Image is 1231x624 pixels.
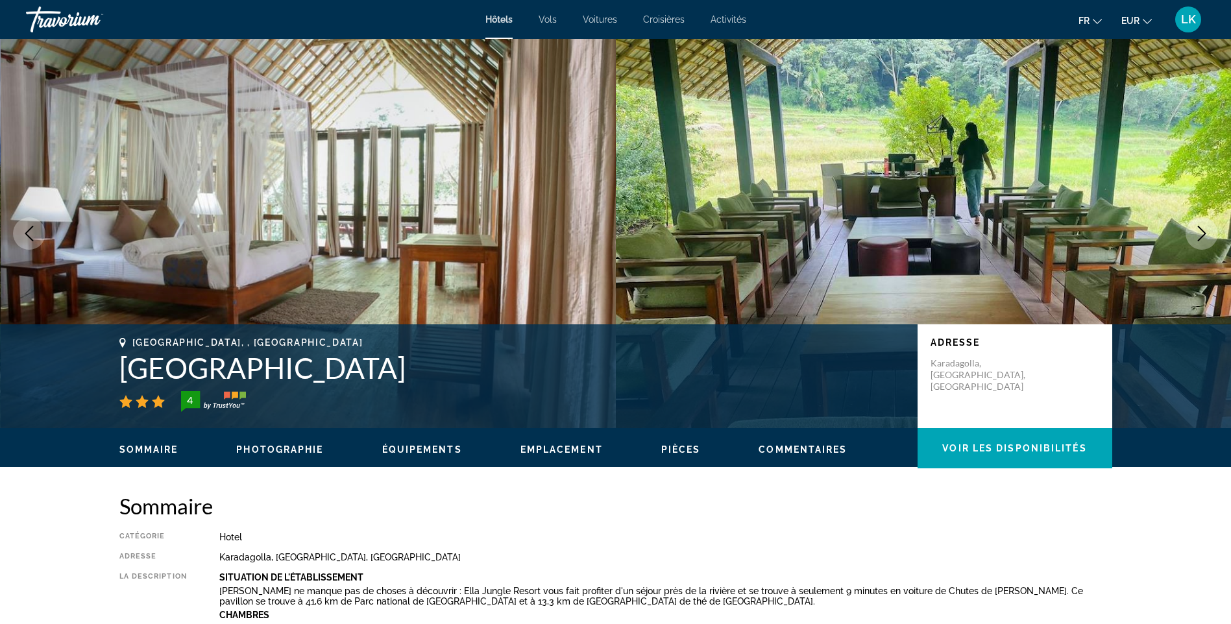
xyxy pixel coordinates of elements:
a: Activités [711,14,746,25]
button: Emplacement [520,444,603,455]
div: Karadagolla, [GEOGRAPHIC_DATA], [GEOGRAPHIC_DATA] [219,552,1112,562]
b: Situation De L'établissement [219,572,363,582]
button: Photographie [236,444,323,455]
div: Hotel [219,532,1112,542]
span: EUR [1121,16,1140,26]
a: Travorium [26,3,156,36]
a: Vols [539,14,557,25]
img: trustyou-badge-hor.svg [181,391,246,412]
button: Change language [1079,11,1102,30]
div: Adresse [119,552,187,562]
b: Chambres [219,610,269,620]
button: Previous image [13,217,45,250]
div: 4 [177,392,203,408]
a: Voitures [583,14,617,25]
button: Commentaires [759,444,847,455]
button: User Menu [1171,6,1205,33]
button: Change currency [1121,11,1152,30]
span: Voir les disponibilités [942,443,1086,453]
a: Croisières [643,14,685,25]
button: Sommaire [119,444,178,455]
h2: Sommaire [119,493,1112,519]
span: LK [1181,13,1196,26]
button: Next image [1186,217,1218,250]
a: Hôtels [485,14,513,25]
span: fr [1079,16,1090,26]
div: Catégorie [119,532,187,542]
button: Pièces [661,444,701,455]
button: Équipements [382,444,462,455]
span: [GEOGRAPHIC_DATA], , [GEOGRAPHIC_DATA] [132,337,363,348]
p: Adresse [931,337,1099,348]
button: Voir les disponibilités [918,428,1112,468]
p: Karadagolla, [GEOGRAPHIC_DATA], [GEOGRAPHIC_DATA] [931,357,1034,392]
h1: [GEOGRAPHIC_DATA] [119,351,905,385]
p: [PERSON_NAME] ne manque pas de choses à découvrir : Ella Jungle Resort vous fait profiter d'un sé... [219,586,1112,606]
